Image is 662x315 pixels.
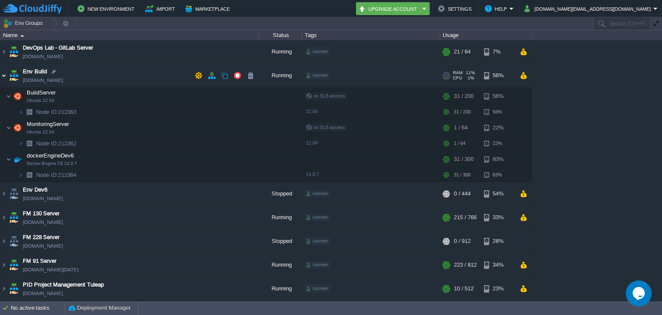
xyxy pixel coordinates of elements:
span: [DOMAIN_NAME] [23,242,63,250]
div: 34% [484,253,512,277]
div: Status [259,30,302,40]
span: [DOMAIN_NAME] [23,218,63,227]
span: 212364 [35,171,78,179]
a: Node ID:212364 [35,171,78,179]
span: 22.04 [306,140,318,145]
div: 1 / 64 [454,137,465,150]
span: [DOMAIN_NAME] [23,289,63,298]
a: MonitoringServerUbuntu 22.04 [26,121,70,127]
span: [DOMAIN_NAME] [23,194,63,203]
span: 1% [465,76,474,81]
div: sameer [305,237,330,245]
span: Env Dev6 [23,186,47,194]
img: AMDAwAAAACH5BAEAAAAALAAAAAABAAEAAAICRAEAOw== [8,40,20,63]
span: BuildServer [26,89,57,96]
span: dockerEngineDev6 [26,152,75,159]
img: AMDAwAAAACH5BAEAAAAALAAAAAABAAEAAAICRAEAOw== [0,206,7,229]
div: 83% [484,151,512,168]
div: 56% [484,105,512,119]
span: FM 130 Server [23,209,59,218]
img: AMDAwAAAACH5BAEAAAAALAAAAAABAAEAAAICRAEAOw== [8,64,20,87]
img: AMDAwAAAACH5BAEAAAAALAAAAAABAAEAAAICRAEAOw== [12,88,24,105]
div: 1 / 64 [454,119,468,136]
span: 22.04 [306,109,318,114]
span: Docker Engine CE 24.0.7 [27,161,77,166]
a: [DOMAIN_NAME] [23,52,63,61]
div: 23% [484,277,512,300]
span: 11% [466,70,475,76]
img: AMDAwAAAACH5BAEAAAAALAAAAAABAAEAAAICRAEAOw== [23,137,35,150]
div: 22% [484,137,512,150]
img: AMDAwAAAACH5BAEAAAAALAAAAAABAAEAAAICRAEAOw== [0,230,7,253]
div: 215 / 766 [454,206,477,229]
span: DevOps Lab - GitLab Server [23,44,93,52]
a: PID Project Management Tuleap [23,280,104,289]
div: sameer [305,261,330,269]
div: 28% [484,230,512,253]
button: Upgrade Account [359,3,420,14]
img: AMDAwAAAACH5BAEAAAAALAAAAAABAAEAAAICRAEAOw== [0,40,7,63]
span: Ubuntu 22.04 [27,129,54,135]
div: 223 / 812 [454,253,477,277]
iframe: chat widget [626,280,653,306]
button: Help [485,3,509,14]
div: Running [259,206,302,229]
div: 31 / 300 [454,168,471,182]
div: Running [259,277,302,300]
div: 31 / 200 [454,88,474,105]
div: 10 / 512 [454,277,474,300]
span: 212362 [35,140,78,147]
img: AMDAwAAAACH5BAEAAAAALAAAAAABAAEAAAICRAEAOw== [8,206,20,229]
a: Env Build [23,67,47,76]
span: no SLB access [306,125,345,130]
button: Settings [438,3,474,14]
a: BuildServerUbuntu 22.04 [26,89,57,96]
div: sameer [305,72,330,79]
div: 56% [484,88,512,105]
div: Stopped [259,230,302,253]
a: Node ID:212363 [35,108,78,116]
span: 24.0.7 [306,172,319,177]
button: New Environment [78,3,137,14]
img: AMDAwAAAACH5BAEAAAAALAAAAAABAAEAAAICRAEAOw== [23,105,35,119]
div: 31 / 300 [454,151,474,168]
button: Deployment Manager [69,304,131,312]
img: AMDAwAAAACH5BAEAAAAALAAAAAABAAEAAAICRAEAOw== [18,168,23,182]
div: 33% [484,206,512,229]
img: AMDAwAAAACH5BAEAAAAALAAAAAABAAEAAAICRAEAOw== [6,88,11,105]
div: Tags [303,30,440,40]
img: AMDAwAAAACH5BAEAAAAALAAAAAABAAEAAAICRAEAOw== [0,64,7,87]
img: AMDAwAAAACH5BAEAAAAALAAAAAABAAEAAAICRAEAOw== [12,119,24,136]
img: AMDAwAAAACH5BAEAAAAALAAAAAABAAEAAAICRAEAOw== [8,277,20,300]
div: sameer [305,48,330,56]
span: Ubuntu 22.04 [27,98,54,103]
img: AMDAwAAAACH5BAEAAAAALAAAAAABAAEAAAICRAEAOw== [6,151,11,168]
span: FM 228 Server [23,233,59,242]
button: Marketplace [185,3,232,14]
a: FM 91 Server [23,257,56,265]
span: RAM [453,70,462,76]
a: Node ID:212362 [35,140,78,147]
span: [DOMAIN_NAME] [23,76,63,85]
img: AMDAwAAAACH5BAEAAAAALAAAAAABAAEAAAICRAEAOw== [0,182,7,205]
span: Node ID: [36,172,58,178]
img: AMDAwAAAACH5BAEAAAAALAAAAAABAAEAAAICRAEAOw== [8,253,20,277]
img: AMDAwAAAACH5BAEAAAAALAAAAAABAAEAAAICRAEAOw== [0,253,7,277]
img: AMDAwAAAACH5BAEAAAAALAAAAAABAAEAAAICRAEAOw== [0,277,7,300]
img: AMDAwAAAACH5BAEAAAAALAAAAAABAAEAAAICRAEAOw== [8,182,20,205]
div: 56% [484,64,512,87]
div: 54% [484,182,512,205]
div: sameer [305,214,330,221]
img: AMDAwAAAACH5BAEAAAAALAAAAAABAAEAAAICRAEAOw== [23,168,35,182]
span: no SLB access [306,93,345,98]
div: 21 / 64 [454,40,471,63]
a: dockerEngineDev6Docker Engine CE 24.0.7 [26,152,75,159]
div: 31 / 200 [454,105,471,119]
span: Node ID: [36,140,58,147]
img: CloudJiffy [3,3,62,14]
div: No active tasks [11,301,65,315]
div: 0 / 444 [454,182,471,205]
div: Running [259,64,302,87]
